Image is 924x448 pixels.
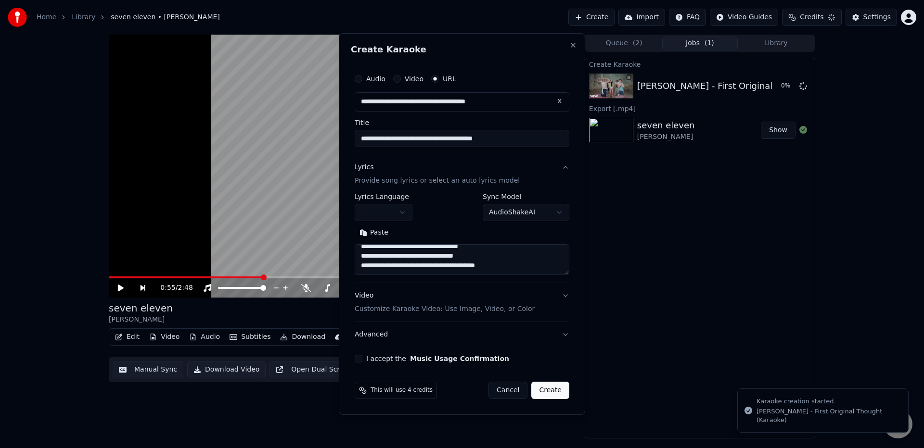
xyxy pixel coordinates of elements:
[443,75,456,82] label: URL
[371,386,433,394] span: This will use 4 credits
[355,155,569,193] button: LyricsProvide song lyrics or select an auto lyrics model
[488,382,527,399] button: Cancel
[355,193,569,283] div: LyricsProvide song lyrics or select an auto lyrics model
[355,322,569,347] button: Advanced
[366,355,509,362] label: I accept the
[355,176,520,186] p: Provide song lyrics or select an auto lyrics model
[405,75,423,82] label: Video
[355,162,373,172] div: Lyrics
[483,193,569,200] label: Sync Model
[355,283,569,322] button: VideoCustomize Karaoke Video: Use Image, Video, or Color
[355,225,393,240] button: Paste
[355,291,535,314] div: Video
[410,355,509,362] button: I accept the
[355,119,569,126] label: Title
[366,75,385,82] label: Audio
[351,45,573,54] h2: Create Karaoke
[355,304,535,314] p: Customize Karaoke Video: Use Image, Video, or Color
[531,382,569,399] button: Create
[355,193,412,200] label: Lyrics Language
